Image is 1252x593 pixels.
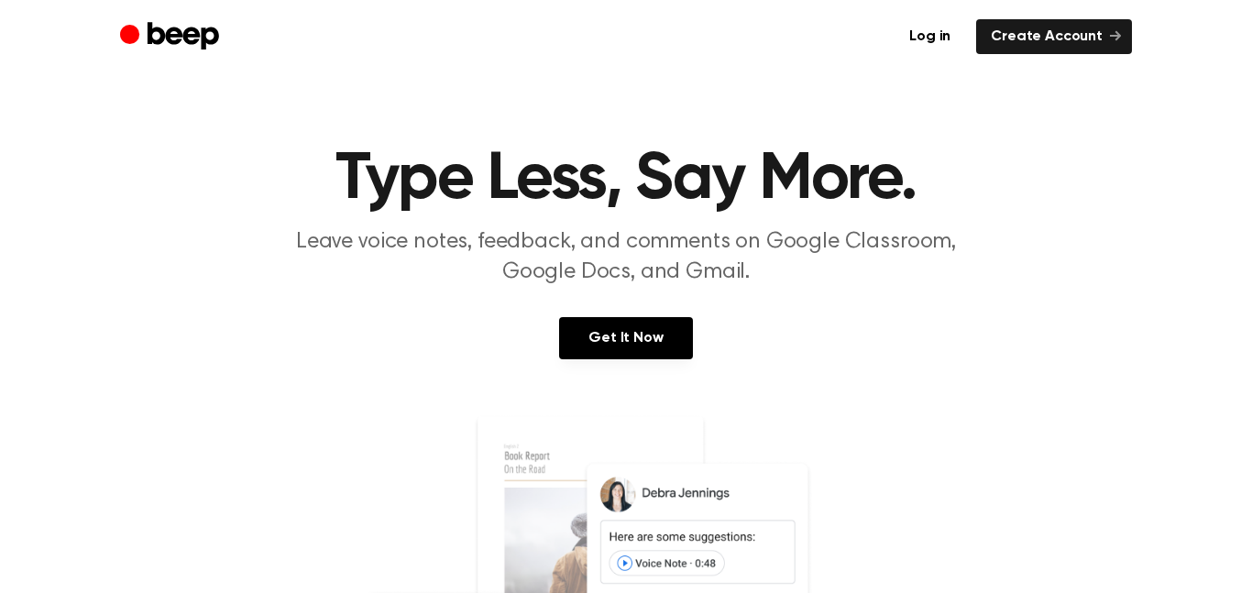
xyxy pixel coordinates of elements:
a: Beep [120,19,224,55]
a: Log in [895,19,965,54]
h1: Type Less, Say More. [157,147,1095,213]
a: Create Account [976,19,1132,54]
p: Leave voice notes, feedback, and comments on Google Classroom, Google Docs, and Gmail. [274,227,978,288]
a: Get It Now [559,317,692,359]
